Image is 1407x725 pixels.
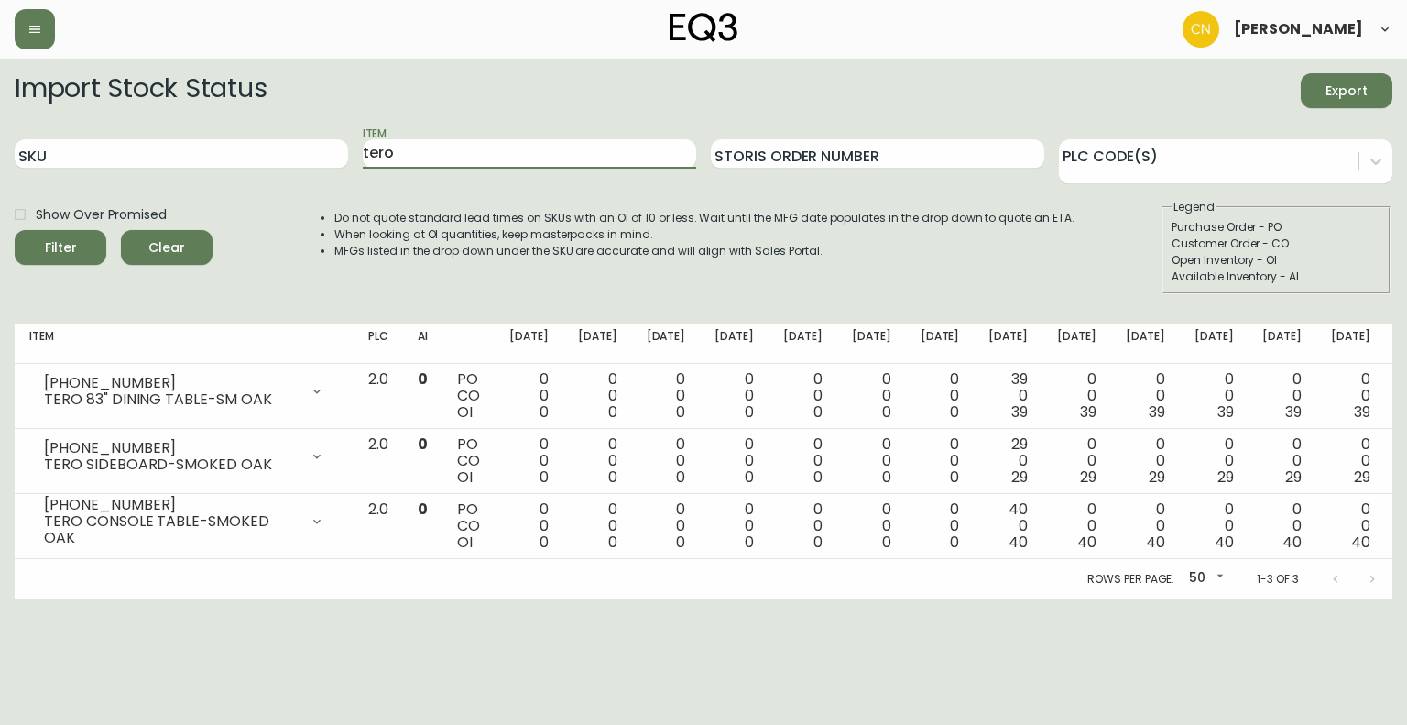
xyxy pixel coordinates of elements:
div: 0 0 [1194,501,1234,551]
span: 0 [745,401,754,423]
div: 0 0 [578,501,617,551]
div: 0 0 [1126,436,1165,486]
div: 0 0 [647,371,686,421]
img: logo [670,13,737,42]
div: [PHONE_NUMBER] [44,497,299,513]
div: [PHONE_NUMBER] [44,375,299,391]
td: 2.0 [354,494,403,559]
div: Open Inventory - OI [1172,252,1380,269]
span: 0 [882,467,891,488]
span: 0 [950,467,959,488]
th: [DATE] [632,324,701,364]
span: 0 [418,499,428,520]
span: 0 [418,368,428,390]
span: OI [457,532,473,553]
span: 39 [1011,401,1028,423]
div: 0 0 [1194,371,1234,421]
div: 0 0 [1262,501,1302,551]
span: 0 [540,467,549,488]
div: 0 0 [921,371,960,421]
div: 0 0 [1126,371,1165,421]
div: 0 0 [578,436,617,486]
button: Clear [121,230,213,265]
span: Export [1315,80,1378,103]
div: TERO SIDEBOARD-SMOKED OAK [44,456,299,473]
th: [DATE] [563,324,632,364]
th: [DATE] [1042,324,1111,364]
span: 29 [1354,467,1370,488]
span: OI [457,401,473,423]
span: 29 [1080,467,1096,488]
span: 0 [745,467,754,488]
div: 0 0 [714,501,754,551]
th: [DATE] [495,324,563,364]
div: 0 0 [783,371,823,421]
span: 39 [1217,401,1234,423]
span: 0 [813,401,823,423]
div: 0 0 [1194,436,1234,486]
span: 39 [1149,401,1165,423]
div: [PHONE_NUMBER]TERO 83" DINING TABLE-SM OAK [29,371,339,412]
div: 0 0 [1262,371,1302,421]
td: 2.0 [354,364,403,429]
div: 0 0 [852,371,891,421]
th: [DATE] [1111,324,1180,364]
div: 0 0 [1331,371,1370,421]
span: 0 [745,532,754,553]
li: When looking at OI quantities, keep masterpacks in mind. [334,226,1074,243]
th: [DATE] [906,324,975,364]
li: MFGs listed in the drop down under the SKU are accurate and will align with Sales Portal. [334,243,1074,259]
span: 0 [676,467,685,488]
div: 39 0 [988,371,1028,421]
span: 39 [1354,401,1370,423]
span: 40 [1282,532,1302,553]
span: 0 [882,401,891,423]
div: 0 0 [783,501,823,551]
span: 0 [540,401,549,423]
span: 39 [1285,401,1302,423]
th: [DATE] [837,324,906,364]
span: [PERSON_NAME] [1234,22,1363,37]
span: 0 [608,532,617,553]
div: 50 [1182,564,1227,594]
th: [DATE] [1248,324,1316,364]
legend: Legend [1172,199,1216,215]
span: 0 [950,532,959,553]
span: Show Over Promised [36,205,167,225]
div: PO CO [457,371,480,421]
div: 0 0 [1057,371,1096,421]
span: 40 [1009,532,1028,553]
th: Item [15,324,354,364]
span: OI [457,467,473,488]
div: [PHONE_NUMBER]TERO SIDEBOARD-SMOKED OAK [29,436,339,477]
div: 0 0 [852,436,891,486]
span: 0 [813,532,823,553]
span: 0 [882,532,891,553]
th: [DATE] [974,324,1042,364]
th: [DATE] [700,324,769,364]
div: Customer Order - CO [1172,236,1380,252]
span: 0 [608,467,617,488]
div: TERO CONSOLE TABLE-SMOKED OAK [44,513,299,546]
div: Purchase Order - PO [1172,219,1380,236]
div: 0 0 [714,371,754,421]
span: 29 [1011,467,1028,488]
div: 0 0 [1331,436,1370,486]
td: 2.0 [354,429,403,494]
th: [DATE] [769,324,837,364]
p: Rows per page: [1087,571,1174,588]
div: 0 0 [1262,436,1302,486]
span: Clear [136,236,198,259]
button: Filter [15,230,106,265]
div: 40 0 [988,501,1028,551]
div: 0 0 [578,371,617,421]
img: c84cfeac70e636aa0953565b6890594c [1183,11,1219,48]
span: 40 [1351,532,1370,553]
div: 0 0 [1057,501,1096,551]
div: 29 0 [988,436,1028,486]
span: 0 [540,532,549,553]
div: 0 0 [1057,436,1096,486]
span: 0 [813,467,823,488]
div: PO CO [457,436,480,486]
div: 0 0 [783,436,823,486]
